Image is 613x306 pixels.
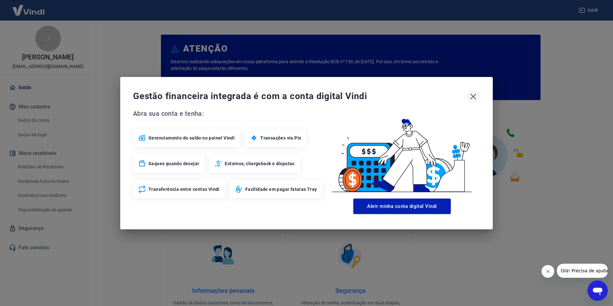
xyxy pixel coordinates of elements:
button: Abrir minha conta digital Vindi [353,199,451,214]
span: Gestão financeira integrada é com a conta digital Vindi [133,90,466,103]
iframe: Fechar mensagem [542,265,554,278]
span: Transações via Pix [260,135,301,141]
span: Transferência entre contas Vindi [148,186,220,192]
span: Facilidade em pagar faturas Tray [245,186,317,192]
span: Saques quando desejar [148,160,199,167]
iframe: Botão para abrir a janela de mensagens [587,280,608,301]
span: Estornos, chargeback e disputas [225,160,294,167]
iframe: Mensagem da empresa [557,264,608,278]
img: Good Billing [324,108,480,196]
span: Abra sua conta e tenha: [133,108,324,119]
span: Gerenciamento do saldo no painel Vindi [148,135,235,141]
span: Olá! Precisa de ajuda? [4,4,54,10]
